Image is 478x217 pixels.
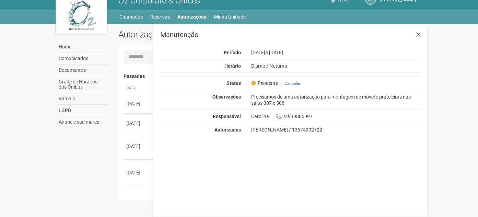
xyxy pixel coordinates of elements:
div: [DATE] [126,100,152,107]
strong: Status [226,80,241,86]
a: Home [57,41,108,53]
strong: Horário [224,63,241,69]
span: | [281,81,282,86]
th: Data [124,83,154,94]
div: Precisamos de uma autorização para montagem de móvel e prateleiras nas salas 307 e 308 [246,94,428,106]
div: [DATE] [126,120,152,127]
h3: Manutenção [160,31,422,38]
span: Pendente [251,80,278,86]
h2: Autorizações [118,29,265,39]
h4: Passadas [124,74,418,79]
a: Chamados [120,12,143,22]
div: [DATE] [246,49,428,56]
a: Cancelar [284,81,300,86]
div: [DATE] [126,169,152,176]
a: Anuncie sua marca [57,116,108,128]
a: Reservas [151,12,170,22]
strong: Período [224,50,241,55]
a: Autorizações [178,12,207,22]
div: [DATE] [126,196,152,203]
a: Ramais [57,93,108,105]
strong: Observações [212,94,241,100]
div: [DATE] [126,143,152,150]
a: Documentos [57,65,108,76]
strong: Autorizados [214,127,241,133]
strong: Responsável [213,114,241,119]
div: [PERSON_NAME] / 13675902722 [251,127,422,133]
div: Carolina 24999885997 [246,113,428,119]
a: LGPD [57,105,108,116]
div: Diurno / Noturno [246,63,428,69]
a: Comunicados [57,53,108,65]
span: a [DATE] [265,50,283,55]
a: Grade de Horários dos Ônibus [57,76,108,93]
a: Minha Unidade [214,12,246,22]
